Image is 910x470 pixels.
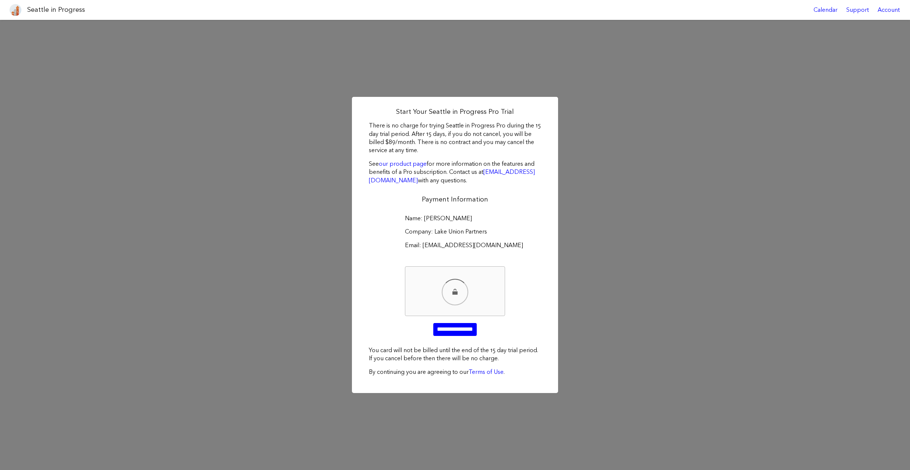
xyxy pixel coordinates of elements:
[405,214,505,222] label: Name: [PERSON_NAME]
[10,4,21,16] img: favicon-96x96.png
[469,368,504,375] a: Terms of Use
[369,107,541,116] h2: Start Your Seattle in Progress Pro Trial
[379,160,427,167] a: our product page
[369,195,541,204] h2: Payment Information
[27,5,85,14] h1: Seattle in Progress
[369,368,541,376] p: By continuing you are agreeing to our .
[369,122,541,155] p: There is no charge for trying Seattle in Progress Pro during the 15 day trial period. After 15 da...
[369,346,541,363] p: You card will not be billed until the end of the 15 day trial period. If you cancel before then t...
[369,160,541,185] p: See for more information on the features and benefits of a Pro subscription. Contact us at with a...
[405,241,505,249] label: Email: [EMAIL_ADDRESS][DOMAIN_NAME]
[369,168,535,183] a: [EMAIL_ADDRESS][DOMAIN_NAME]
[405,228,505,236] label: Company: Lake Union Partners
